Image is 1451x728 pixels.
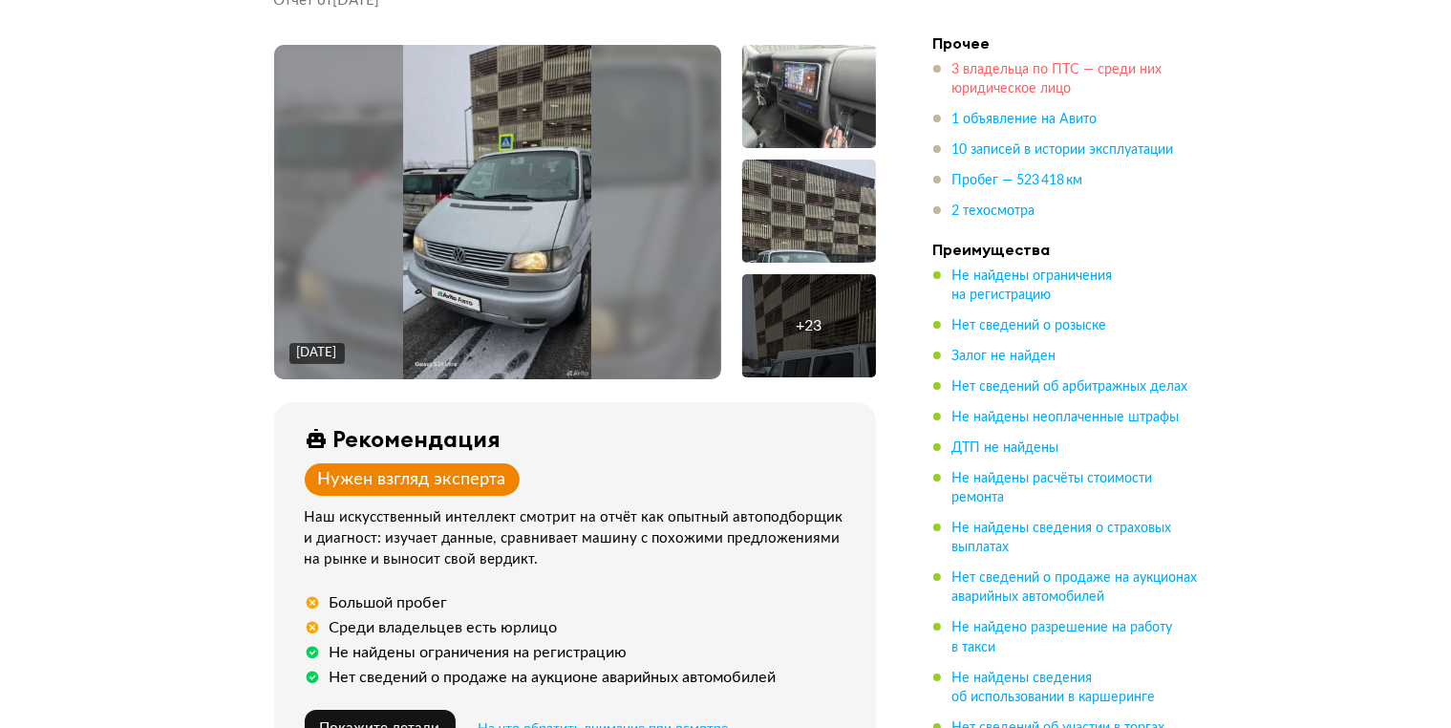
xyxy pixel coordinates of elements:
[330,668,777,687] div: Нет сведений о продаже на аукционе аварийных автомобилей
[330,593,448,612] div: Большой пробег
[952,411,1180,424] span: Не найдены неоплаченные штрафы
[952,269,1113,302] span: Не найдены ограничения на регистрацию
[952,472,1153,504] span: Не найдены расчёты стоимости ремонта
[333,425,501,452] div: Рекомендация
[952,63,1163,96] span: 3 владельца по ПТС — среди них юридическое лицо
[403,45,591,379] img: Main car
[952,350,1056,363] span: Залог не найден
[305,507,853,570] div: Наш искусственный интеллект смотрит на отчёт как опытный автоподборщик и диагност: изучает данные...
[952,143,1174,157] span: 10 записей в истории эксплуатации
[952,522,1172,554] span: Не найдены сведения о страховых выплатах
[952,441,1059,455] span: ДТП не найдены
[318,469,506,490] div: Нужен взгляд эксперта
[330,618,558,637] div: Среди владельцев есть юрлицо
[952,113,1098,126] span: 1 объявление на Авито
[952,174,1083,187] span: Пробег — 523 418 км
[330,643,628,662] div: Не найдены ограничения на регистрацию
[952,621,1173,653] span: Не найдено разрешение на работу в такси
[297,345,337,362] div: [DATE]
[933,240,1201,259] h4: Преимущества
[933,33,1201,53] h4: Прочее
[796,316,822,335] div: + 23
[952,204,1035,218] span: 2 техосмотра
[952,380,1188,394] span: Нет сведений об арбитражных делах
[952,672,1156,704] span: Не найдены сведения об использовании в каршеринге
[952,319,1107,332] span: Нет сведений о розыске
[952,571,1198,604] span: Нет сведений о продаже на аукционах аварийных автомобилей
